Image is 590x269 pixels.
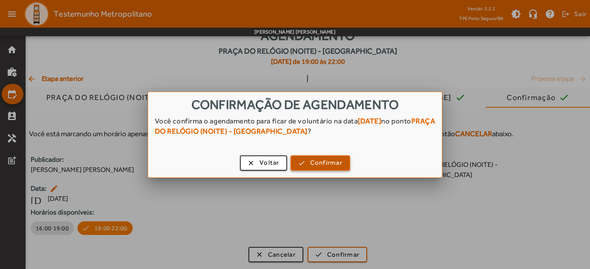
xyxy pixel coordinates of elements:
[358,117,381,125] strong: [DATE]
[259,158,279,168] span: Voltar
[291,155,350,171] button: Confirmar
[148,116,442,145] div: Você confirma o agendamento para ficar de voluntário na data no ponto ?
[191,97,399,112] span: Confirmação de agendamento
[240,155,287,171] button: Voltar
[155,117,436,135] strong: PRAÇA DO RELÓGIO (NOITE) - [GEOGRAPHIC_DATA]
[310,158,342,168] span: Confirmar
